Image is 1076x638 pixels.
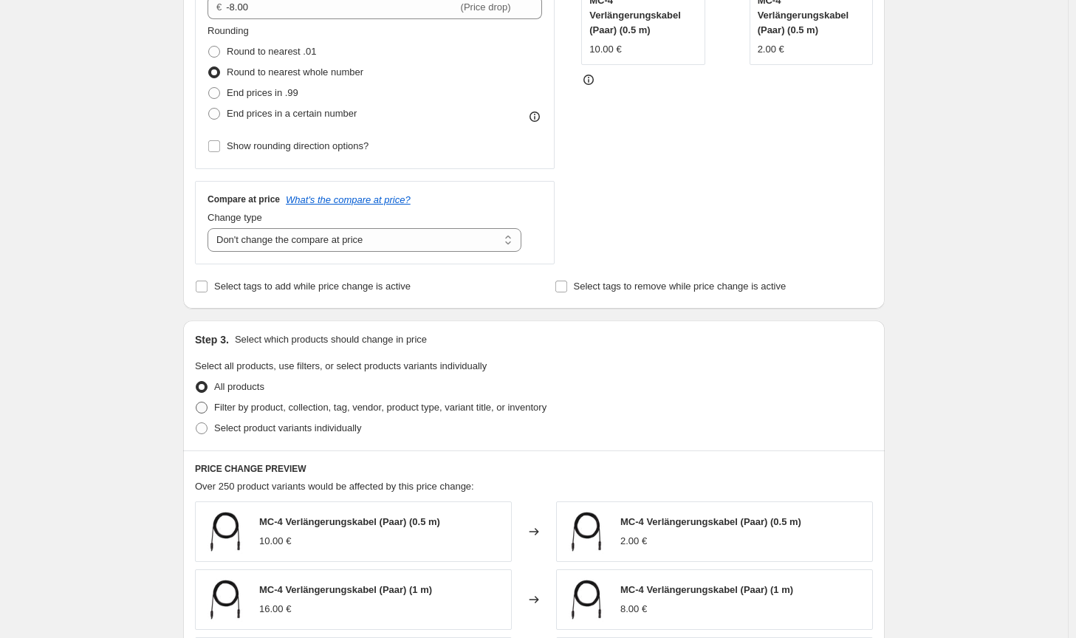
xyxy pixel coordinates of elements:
[195,463,873,475] h6: PRICE CHANGE PREVIEW
[589,42,621,57] div: 10.00 €
[620,584,793,595] span: MC-4 Verlängerungskabel (Paar) (1 m)
[574,281,787,292] span: Select tags to remove while price change is active
[208,25,249,36] span: Rounding
[620,534,647,549] div: 2.00 €
[214,281,411,292] span: Select tags to add while price change is active
[564,577,609,622] img: kabel.3_1_80x.webp
[208,193,280,205] h3: Compare at price
[195,481,474,492] span: Over 250 product variants would be affected by this price change:
[620,602,647,617] div: 8.00 €
[259,584,432,595] span: MC-4 Verlängerungskabel (Paar) (1 m)
[259,516,440,527] span: MC-4 Verlängerungskabel (Paar) (0.5 m)
[259,534,291,549] div: 10.00 €
[259,602,291,617] div: 16.00 €
[235,332,427,347] p: Select which products should change in price
[227,140,369,151] span: Show rounding direction options?
[758,42,784,57] div: 2.00 €
[203,510,247,554] img: kabel.3_1_80x.webp
[216,1,222,13] span: €
[208,212,262,223] span: Change type
[195,332,229,347] h2: Step 3.
[227,87,298,98] span: End prices in .99
[461,1,511,13] span: (Price drop)
[214,402,546,413] span: Filter by product, collection, tag, vendor, product type, variant title, or inventory
[564,510,609,554] img: kabel.3_1_80x.webp
[286,194,411,205] button: What's the compare at price?
[195,360,487,371] span: Select all products, use filters, or select products variants individually
[214,422,361,433] span: Select product variants individually
[620,516,801,527] span: MC-4 Verlängerungskabel (Paar) (0.5 m)
[214,381,264,392] span: All products
[227,108,357,119] span: End prices in a certain number
[203,577,247,622] img: kabel.3_1_80x.webp
[227,46,316,57] span: Round to nearest .01
[227,66,363,78] span: Round to nearest whole number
